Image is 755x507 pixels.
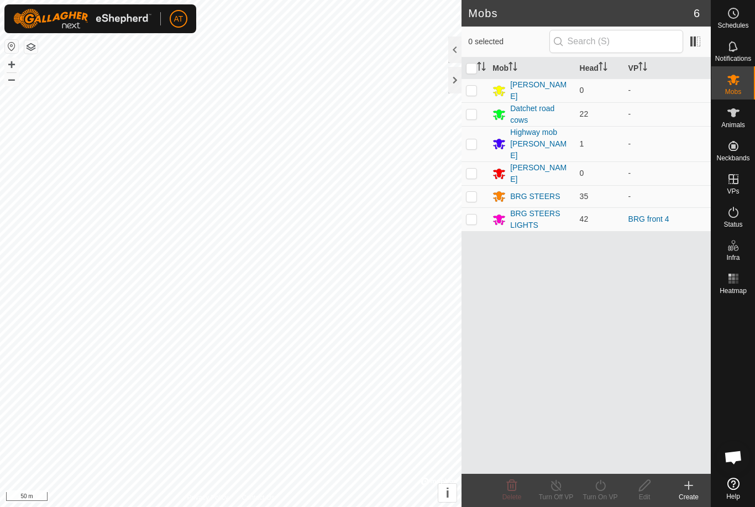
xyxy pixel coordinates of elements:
[510,103,570,126] div: Datchet road cows
[510,208,570,231] div: BRG STEERS LIGHTS
[624,79,711,102] td: -
[468,36,549,48] span: 0 selected
[438,484,457,502] button: i
[187,493,229,503] a: Privacy Policy
[725,88,741,95] span: Mobs
[534,492,578,502] div: Turn Off VP
[510,127,570,161] div: Highway mob [PERSON_NAME]
[5,72,18,86] button: –
[599,64,607,72] p-sorticon: Activate to sort
[624,126,711,161] td: -
[445,485,449,500] span: i
[624,58,711,79] th: VP
[727,188,739,195] span: VPs
[622,492,667,502] div: Edit
[508,64,517,72] p-sorticon: Activate to sort
[488,58,575,79] th: Mob
[624,161,711,185] td: -
[549,30,683,53] input: Search (S)
[580,109,589,118] span: 22
[24,40,38,54] button: Map Layers
[628,215,669,223] a: BRG front 4
[580,86,584,95] span: 0
[721,122,745,128] span: Animals
[720,288,747,294] span: Heatmap
[624,185,711,207] td: -
[174,13,183,25] span: AT
[502,493,522,501] span: Delete
[711,473,755,504] a: Help
[13,9,151,29] img: Gallagher Logo
[717,441,750,474] div: Open chat
[580,215,589,223] span: 42
[726,493,740,500] span: Help
[624,102,711,126] td: -
[580,139,584,148] span: 1
[578,492,622,502] div: Turn On VP
[638,64,647,72] p-sorticon: Activate to sort
[723,221,742,228] span: Status
[716,155,749,161] span: Neckbands
[5,58,18,71] button: +
[580,192,589,201] span: 35
[694,5,700,22] span: 6
[715,55,751,62] span: Notifications
[5,40,18,53] button: Reset Map
[468,7,694,20] h2: Mobs
[242,493,274,503] a: Contact Us
[510,79,570,102] div: [PERSON_NAME]
[717,22,748,29] span: Schedules
[510,162,570,185] div: [PERSON_NAME]
[580,169,584,177] span: 0
[477,64,486,72] p-sorticon: Activate to sort
[667,492,711,502] div: Create
[510,191,560,202] div: BRG STEERS
[726,254,740,261] span: Infra
[575,58,624,79] th: Head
